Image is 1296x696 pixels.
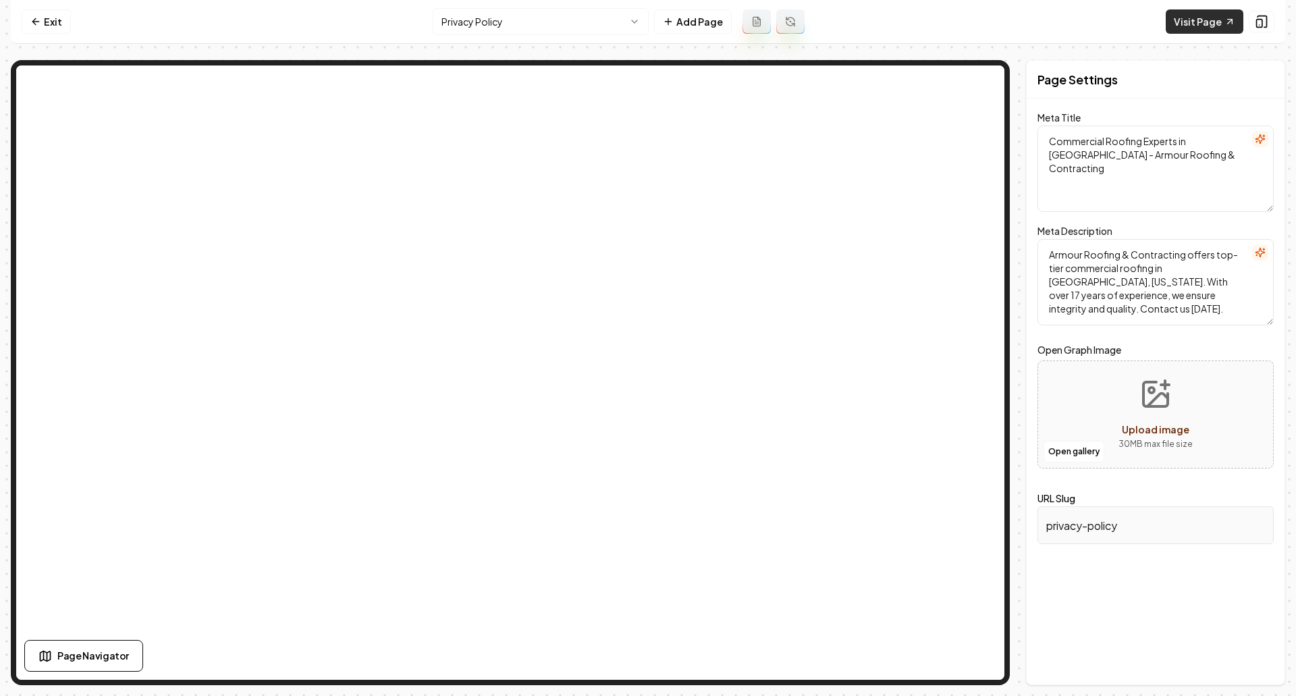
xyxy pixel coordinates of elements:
[776,9,805,34] button: Regenerate page
[1037,111,1081,124] label: Meta Title
[1122,423,1189,435] span: Upload image
[1037,342,1274,358] label: Open Graph Image
[1044,441,1104,462] button: Open gallery
[742,9,771,34] button: Add admin page prompt
[1166,9,1243,34] a: Visit Page
[1037,492,1075,504] label: URL Slug
[57,649,129,663] span: Page Navigator
[1037,70,1118,89] h2: Page Settings
[22,9,71,34] a: Exit
[654,9,732,34] button: Add Page
[1037,225,1112,237] label: Meta Description
[24,640,143,672] button: Page Navigator
[1118,437,1193,451] p: 30 MB max file size
[1108,367,1204,462] button: Upload image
